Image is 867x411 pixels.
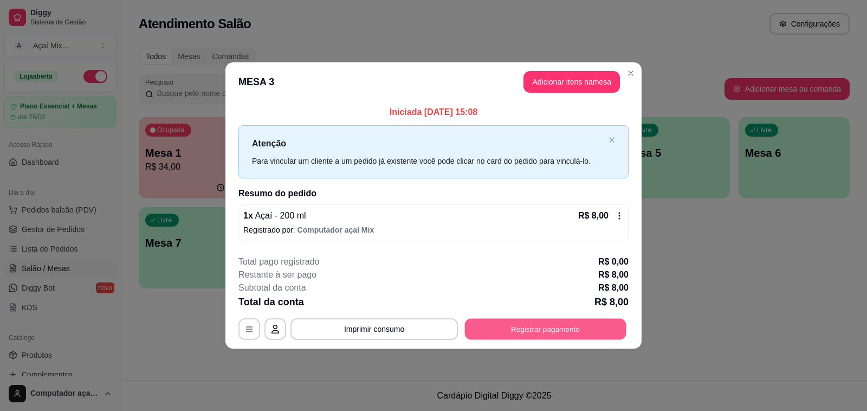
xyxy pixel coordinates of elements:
p: 1 x [243,209,306,222]
p: Restante à ser pago [238,268,316,281]
p: R$ 8,00 [594,294,629,310]
button: Close [622,65,639,82]
p: Subtotal da conta [238,281,306,294]
p: Total da conta [238,294,304,310]
header: MESA 3 [225,62,642,101]
p: Registrado por: [243,224,624,235]
button: close [609,137,615,144]
p: R$ 8,00 [598,268,629,281]
p: R$ 8,00 [578,209,609,222]
p: Iniciada [DATE] 15:08 [238,106,629,119]
p: Total pago registrado [238,255,319,268]
p: R$ 8,00 [598,281,629,294]
span: Computador açaí Mix [297,226,374,234]
button: Registrar pagamento [465,318,626,339]
button: Adicionar itens namesa [523,71,620,93]
span: close [609,137,615,143]
h2: Resumo do pedido [238,187,629,200]
div: Para vincular um cliente a um pedido já existente você pode clicar no card do pedido para vinculá... [252,155,604,167]
button: Imprimir consumo [290,318,458,340]
p: R$ 0,00 [598,255,629,268]
p: Atenção [252,137,604,150]
span: Açaí - 200 ml [253,211,306,220]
